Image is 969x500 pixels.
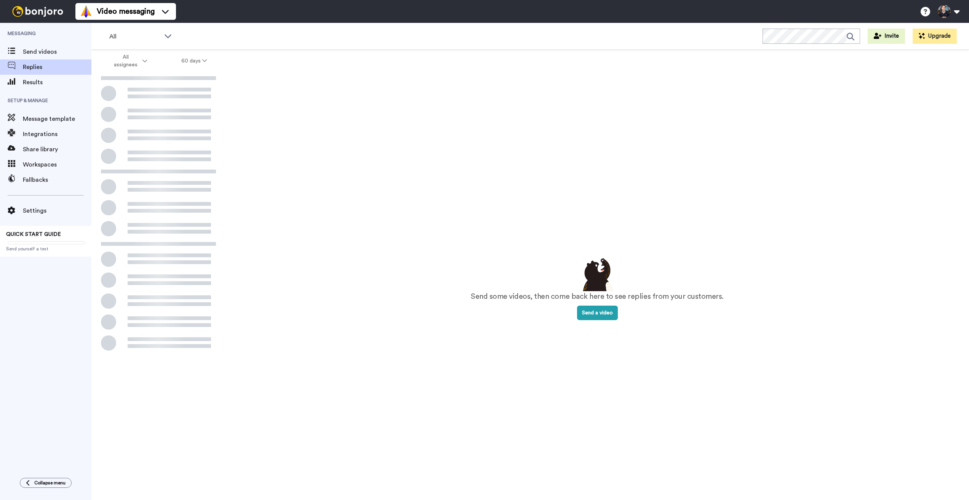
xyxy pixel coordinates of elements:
span: All [109,32,160,41]
span: Message template [23,114,91,123]
button: Collapse menu [20,478,72,488]
span: Send yourself a test [6,246,85,252]
span: All assignees [110,53,141,69]
span: Results [23,78,91,87]
img: vm-color.svg [80,5,92,18]
span: Settings [23,206,91,215]
a: Send a video [577,310,618,316]
span: Fallbacks [23,175,91,184]
button: Upgrade [913,29,957,44]
span: Collapse menu [34,480,66,486]
button: 60 days [164,54,224,68]
button: Send a video [577,306,618,320]
span: Workspaces [23,160,91,169]
span: Share library [23,145,91,154]
span: Send videos [23,47,91,56]
img: results-emptystates.png [578,256,616,291]
span: QUICK START GUIDE [6,232,61,237]
span: Replies [23,62,91,72]
img: bj-logo-header-white.svg [9,6,66,17]
span: Integrations [23,130,91,139]
p: Send some videos, then come back here to see replies from your customers. [471,291,724,302]
button: Invite [868,29,905,44]
button: All assignees [93,50,164,72]
span: Video messaging [97,6,155,17]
